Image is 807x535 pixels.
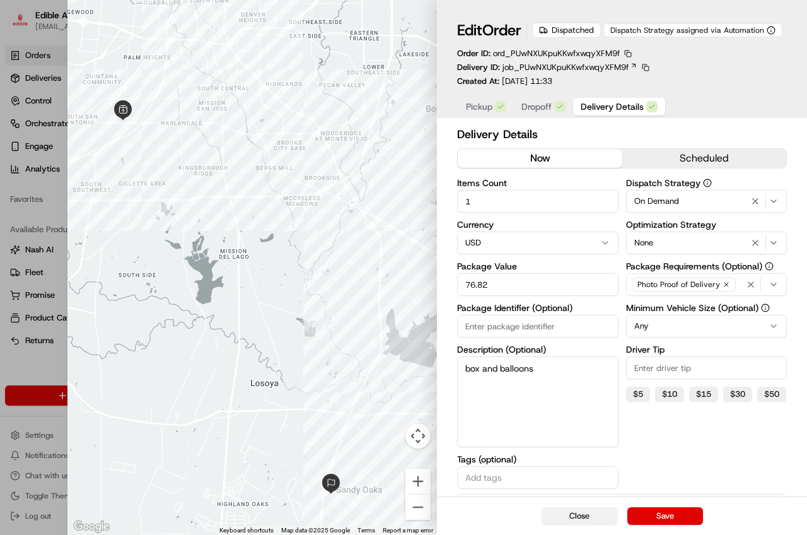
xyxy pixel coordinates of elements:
button: Save [627,507,703,525]
input: Enter driver tip [626,356,787,379]
button: Close [542,507,617,525]
span: Map data ©2025 Google [281,527,350,534]
h2: Delivery Details [457,126,787,143]
span: API Documentation [119,183,202,196]
div: Delivery ID: [457,62,651,73]
label: Minimum Vehicle Size (Optional) [626,303,787,312]
label: Description (Optional) [457,345,618,354]
button: Keyboard shortcuts [219,526,274,535]
span: Delivery Details [581,100,644,113]
span: Dropoff [521,100,552,113]
span: Pickup [466,100,492,113]
a: Powered byPylon [89,213,153,223]
div: 💻 [107,184,117,194]
label: Package Identifier (Optional) [457,303,618,312]
a: Report a map error [383,527,433,534]
label: Dispatch Strategy [626,179,787,187]
button: Photo Proof of Delivery [626,273,787,296]
label: Package Value [457,262,618,271]
label: Currency [457,220,618,229]
button: Zoom in [405,469,431,494]
div: We're available if you need us! [43,133,160,143]
img: 1736555255976-a54dd68f-1ca7-489b-9aae-adbdc363a1c4 [13,121,35,143]
button: None [626,232,787,254]
input: Enter package value [457,273,618,296]
label: Optimization Strategy [626,220,787,229]
p: Created At: [457,76,552,87]
a: 💻API Documentation [102,178,207,201]
label: Driver Tip [626,345,787,354]
a: 📗Knowledge Base [8,178,102,201]
span: Order [482,20,521,40]
div: Dispatched [532,23,601,38]
button: $5 [626,387,650,402]
span: Knowledge Base [25,183,96,196]
button: $50 [757,387,786,402]
img: Nash [13,13,38,38]
a: Terms (opens in new tab) [357,527,375,534]
input: Enter items count [457,190,618,213]
button: Dispatch Strategy [703,179,712,187]
button: On Demand [626,190,787,213]
label: Tags (optional) [457,455,618,464]
span: job_PUwNXUKpuKKwfxwqyXFM9f [502,62,629,73]
a: Open this area in Google Maps (opens a new window) [71,519,112,535]
button: $15 [689,387,718,402]
span: [DATE] 11:33 [502,76,552,86]
button: now [458,149,622,168]
span: Pylon [125,214,153,223]
button: Map camera controls [405,423,431,449]
h1: Edit [457,20,521,40]
p: Order ID: [457,48,620,59]
button: Start new chat [214,124,229,139]
input: Enter package identifier [457,315,618,338]
button: Zoom out [405,495,431,520]
button: $10 [655,387,684,402]
a: job_PUwNXUKpuKKwfxwqyXFM9f [502,62,637,73]
button: scheduled [622,149,786,168]
button: Minimum Vehicle Size (Optional) [761,303,770,312]
input: Add tags [463,470,612,485]
span: Dispatch Strategy assigned via Automation [610,25,764,35]
span: On Demand [634,196,679,207]
span: ord_PUwNXUKpuKKwfxwqyXFM9f [493,48,620,59]
label: Items Count [457,179,618,187]
img: Google [71,519,112,535]
span: Photo Proof of Delivery [637,279,720,290]
span: None [634,237,653,249]
button: Dispatch Strategy assigned via Automation [603,23,782,37]
p: Welcome 👋 [13,50,229,71]
div: Start new chat [43,121,207,133]
input: Got a question? Start typing here... [33,81,227,95]
div: 📗 [13,184,23,194]
button: Package Requirements (Optional) [765,262,774,271]
button: $30 [723,387,752,402]
textarea: box and balloons [457,356,618,447]
label: Package Requirements (Optional) [626,262,787,271]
